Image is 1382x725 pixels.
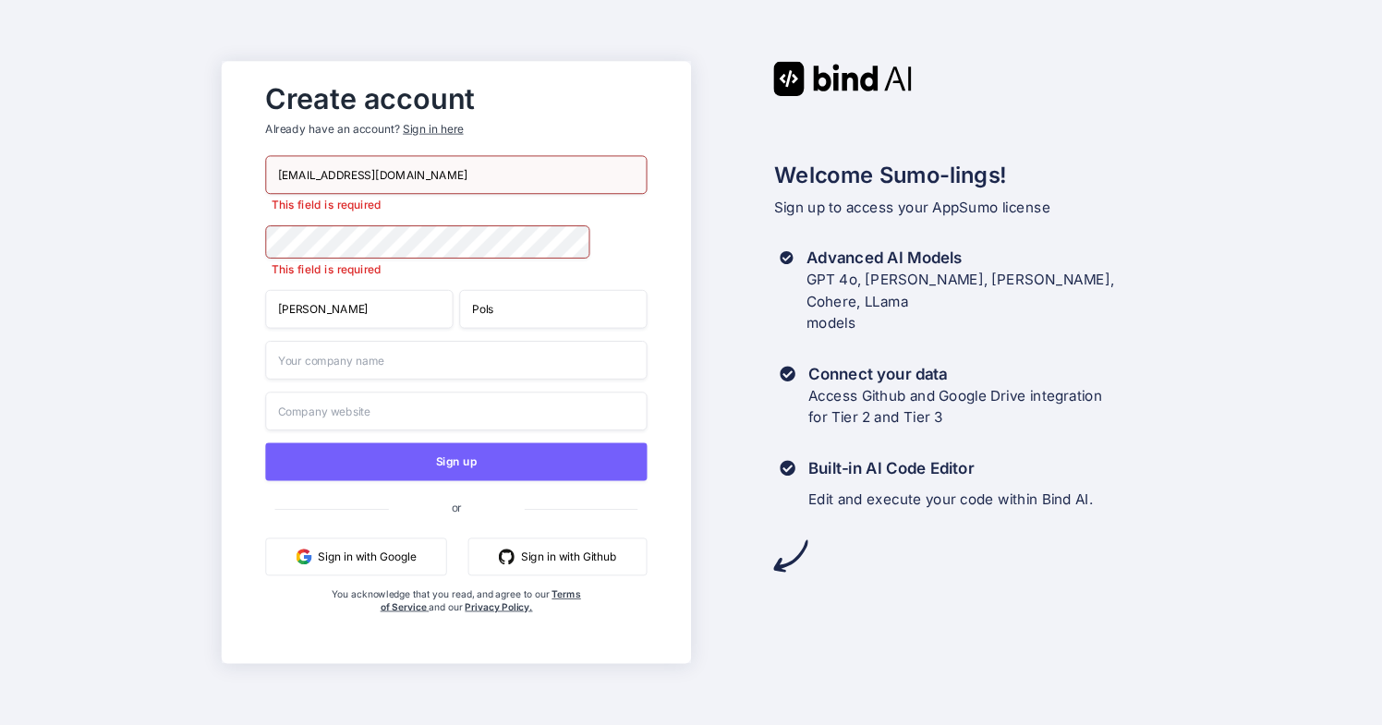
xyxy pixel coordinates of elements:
[773,538,807,573] img: arrow
[265,156,647,195] input: Email
[808,385,1102,429] p: Access Github and Google Drive integration for Tier 2 and Tier 3
[265,290,453,329] input: First Name
[265,121,647,137] p: Already have an account?
[468,538,648,575] button: Sign in with Github
[265,261,647,277] p: This field is required
[329,588,584,651] div: You acknowledge that you read, and agree to our and our
[806,269,1160,334] p: GPT 4o, [PERSON_NAME], [PERSON_NAME], Cohere, LLama models
[296,549,311,564] img: google
[773,197,1160,219] p: Sign up to access your AppSumo license
[465,600,532,612] a: Privacy Policy.
[388,489,524,527] span: or
[808,489,1093,511] p: Edit and execute your code within Bind AI.
[265,198,647,213] p: This field is required
[265,87,647,112] h2: Create account
[806,247,1160,269] h3: Advanced AI Models
[265,341,647,380] input: Your company name
[499,549,515,564] img: github
[459,290,647,329] input: Last Name
[265,392,647,430] input: Company website
[808,457,1093,479] h3: Built-in AI Code Editor
[403,121,463,137] div: Sign in here
[380,588,580,612] a: Terms of Service
[773,159,1160,192] h2: Welcome Sumo-lings!
[773,62,912,96] img: Bind AI logo
[265,442,647,480] button: Sign up
[265,538,446,575] button: Sign in with Google
[808,363,1102,385] h3: Connect your data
